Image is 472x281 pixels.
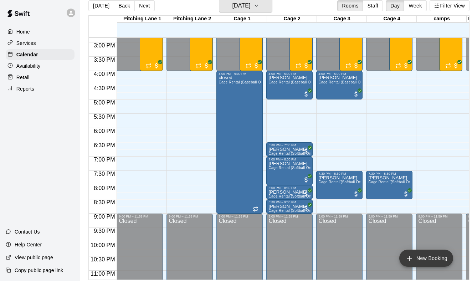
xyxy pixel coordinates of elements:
[92,114,117,120] span: 5:30 PM
[266,157,313,185] div: 7:00 PM – 8:00 PM: Jenny Gorman
[296,63,301,68] span: Recurring event
[92,71,117,77] span: 4:00 PM
[268,80,317,84] span: Cage Rental (Baseball Only)
[317,16,367,22] div: Cage 3
[345,63,351,68] span: Recurring event
[15,241,42,248] p: Help Center
[452,62,460,69] span: All customers have paid
[303,205,310,212] span: All customers have paid
[6,38,75,48] a: Services
[89,242,117,248] span: 10:00 PM
[268,72,311,76] div: 4:00 PM – 5:00 PM
[368,180,415,184] span: Cage Rental (Softball Only)
[92,42,117,48] span: 3:00 PM
[16,62,41,70] p: Availability
[196,63,201,68] span: Recurring event
[15,267,63,274] p: Copy public page link
[146,63,152,68] span: Recurring event
[203,62,210,69] span: All customers have paid
[318,172,360,175] div: 7:30 PM – 8:30 PM
[216,71,263,214] div: 4:00 PM – 9:00 PM: closed
[6,83,75,94] div: Reports
[404,0,426,11] button: Week
[268,209,315,213] span: Cage Rental (Softball Only)
[268,158,311,161] div: 7:00 PM – 8:00 PM
[399,250,453,267] button: add
[169,215,211,218] div: 9:00 PM – 11:59 PM
[219,80,267,84] span: Cage Rental (Baseball Only)
[268,152,315,155] span: Cage Rental (Softball Only)
[16,74,30,81] p: Retail
[402,190,410,198] span: All customers have paid
[268,194,315,198] span: Cage Rental (Softball Only)
[368,172,410,175] div: 7:30 PM – 8:30 PM
[318,80,367,84] span: Cage Rental (Baseball Only)
[92,57,117,63] span: 3:30 PM
[266,199,313,214] div: 8:30 PM – 9:00 PM: Néomie AUGER
[366,171,412,199] div: 7:30 PM – 8:30 PM: Viraj Raddalgoda
[15,254,53,261] p: View public page
[6,72,75,83] a: Retail
[92,99,117,106] span: 5:00 PM
[318,180,365,184] span: Cage Rental (Softball Only)
[268,186,311,190] div: 8:00 PM – 8:30 PM
[92,199,117,205] span: 8:30 PM
[253,206,258,212] span: Recurring event
[418,215,460,218] div: 9:00 PM – 11:59 PM
[318,215,360,218] div: 9:00 PM – 11:59 PM
[363,0,383,11] button: Staff
[16,28,30,35] p: Home
[417,16,467,22] div: camps
[153,62,160,69] span: All customers have paid
[353,91,360,98] span: All customers have paid
[318,72,360,76] div: 4:00 PM – 5:00 PM
[232,1,250,11] h6: [DATE]
[445,63,451,68] span: Recurring event
[219,215,261,218] div: 9:00 PM – 11:59 PM
[92,228,117,234] span: 9:30 PM
[16,85,34,92] p: Reports
[267,16,317,22] div: Cage 2
[89,271,117,277] span: 11:00 PM
[303,148,310,155] span: All customers have paid
[337,0,363,11] button: Rooms
[266,185,313,199] div: 8:00 PM – 8:30 PM: Matthew Longpre
[16,51,38,58] p: Calendar
[430,0,470,11] button: Filter View
[367,16,417,22] div: Cage 4
[119,215,161,218] div: 9:00 PM – 11:59 PM
[114,0,135,11] button: Back
[303,62,310,69] span: All customers have paid
[303,190,310,198] span: All customers have paid
[6,26,75,37] a: Home
[117,16,167,22] div: Pitching Lane 1
[316,171,363,199] div: 7:30 PM – 8:30 PM: David McKernan
[268,215,311,218] div: 9:00 PM – 11:59 PM
[92,142,117,148] span: 6:30 PM
[303,91,310,98] span: All customers have paid
[92,85,117,91] span: 4:30 PM
[395,63,401,68] span: Recurring event
[268,166,315,170] span: Cage Rental (Softball Only)
[219,72,261,76] div: 4:00 PM – 9:00 PM
[92,185,117,191] span: 8:00 PM
[6,61,75,71] a: Availability
[88,0,114,11] button: [DATE]
[92,214,117,220] span: 9:00 PM
[16,40,36,47] p: Services
[316,71,363,99] div: 4:00 PM – 5:00 PM: Arlo Touchette
[15,228,40,235] p: Contact Us
[386,0,404,11] button: Day
[402,62,410,69] span: All customers have paid
[217,16,267,22] div: Cage 1
[353,62,360,69] span: All customers have paid
[92,157,117,163] span: 7:00 PM
[89,256,117,262] span: 10:30 PM
[253,62,260,69] span: All customers have paid
[368,215,410,218] div: 9:00 PM – 11:59 PM
[92,171,117,177] span: 7:30 PM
